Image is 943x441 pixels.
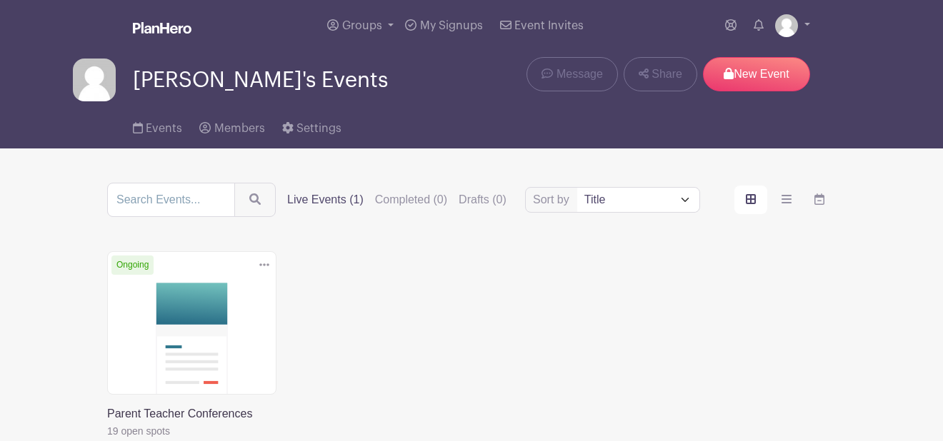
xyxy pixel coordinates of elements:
div: order and view [734,186,836,214]
img: logo_white-6c42ec7e38ccf1d336a20a19083b03d10ae64f83f12c07503d8b9e83406b4c7d.svg [133,22,191,34]
label: Drafts (0) [459,191,507,208]
span: Share [652,66,682,83]
a: Members [199,103,264,148]
p: New Event [703,57,810,91]
span: Events [146,123,182,134]
span: My Signups [420,20,483,31]
a: Message [527,57,617,91]
label: Sort by [533,191,574,208]
span: Groups [342,20,382,31]
span: Settings [296,123,341,134]
label: Completed (0) [375,191,447,208]
label: Live Events (1) [287,191,364,208]
span: Message [557,66,603,83]
a: Settings [282,103,341,148]
a: Share [624,57,697,91]
span: [PERSON_NAME]'s Events [133,69,388,92]
div: filters [287,191,507,208]
img: default-ce2991bfa6775e67f084385cd625a349d9dcbb7a52a09fb2fda1e96e2d18dcdb.png [775,14,798,37]
span: Members [214,123,265,134]
img: default-ce2991bfa6775e67f084385cd625a349d9dcbb7a52a09fb2fda1e96e2d18dcdb.png [73,59,116,101]
input: Search Events... [107,183,235,217]
a: Events [133,103,182,148]
span: Event Invites [514,20,584,31]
